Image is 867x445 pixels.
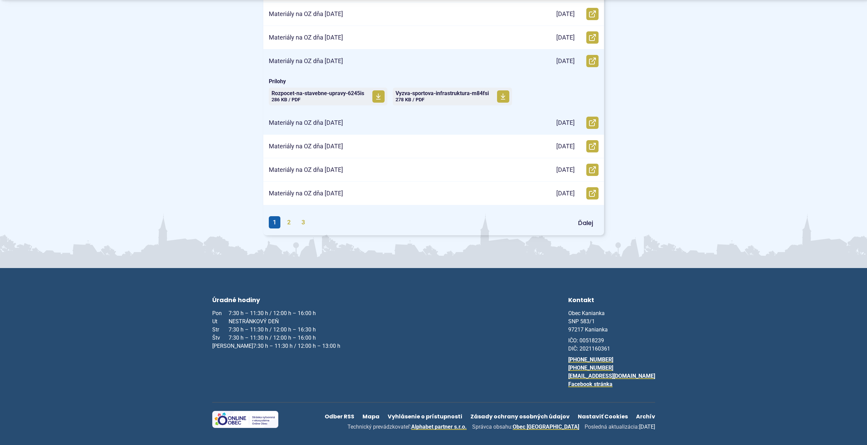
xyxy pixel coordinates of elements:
span: Ut [212,317,229,326]
a: Obec [GEOGRAPHIC_DATA] [513,424,579,430]
p: [DATE] [556,119,575,127]
span: Pon [212,309,229,317]
span: Prílohy [269,78,599,85]
p: Materiály na OZ dňa [DATE] [269,166,343,174]
a: Vyhlásenie o prístupnosti [384,411,466,422]
span: Obec Kanianka SNP 583/1 97217 Kanianka [568,310,608,333]
a: Odber RSS [321,411,358,422]
p: Materiály na OZ dňa [DATE] [269,57,343,65]
p: Materiály na OZ dňa [DATE] [269,190,343,197]
a: Mapa [358,411,384,422]
a: Rozpocet-na-stavebne-upravy-6245is 286 KB / PDF [269,88,387,105]
p: Materiály na OZ dňa [DATE] [269,143,343,150]
p: [DATE] [556,34,575,42]
span: Štv [212,334,229,342]
p: Materiály na OZ dňa [DATE] [269,119,343,127]
h3: Úradné hodiny [212,295,340,307]
a: Ďalej [573,217,599,229]
span: 278 KB / PDF [396,97,424,103]
h3: Kontakt [568,295,655,307]
span: Ďalej [578,219,593,227]
p: [DATE] [556,143,575,150]
a: Nastaviť Cookies [574,411,632,422]
a: Zásady ochrany osobných údajov [466,411,574,422]
span: Str [212,326,229,334]
p: Materiály na OZ dňa [DATE] [269,34,343,42]
a: Vyzva-sportova-infrastruktura-m84fsi 278 KB / PDF [393,88,512,105]
p: [DATE] [556,57,575,65]
a: Archív [632,411,659,422]
img: Projekt Online Obec [212,411,278,428]
a: [EMAIL_ADDRESS][DOMAIN_NAME] [568,373,655,379]
span: [PERSON_NAME] [212,342,253,350]
p: Materiály na OZ dňa [DATE] [269,10,343,18]
a: 2 [283,216,295,228]
a: 3 [297,216,309,228]
a: Alphabet partner s.r.o. [411,424,467,430]
a: [PHONE_NUMBER] [568,356,613,363]
p: 7:30 h – 11:30 h / 12:00 h – 16:00 h NESTRÁNKOVÝ DEŇ 7:30 h – 11:30 h / 12:00 h – 16:30 h 7:30 h ... [212,309,340,350]
p: [DATE] [556,190,575,197]
a: [PHONE_NUMBER] [568,365,613,371]
span: 286 KB / PDF [272,97,300,103]
a: Facebook stránka [568,381,613,387]
span: Vyzva-sportova-infrastruktura-m84fsi [396,91,489,96]
span: 1 [269,216,280,228]
span: [DATE] [639,424,655,430]
p: [DATE] [556,166,575,174]
p: [DATE] [556,10,575,18]
p: IČO: 00518239 DIČ: 2021160361 [568,337,655,353]
p: Technický prevádzkovateľ: Správca obsahu: Posledná aktualizácia: [325,422,655,431]
span: Rozpocet-na-stavebne-upravy-6245is [272,91,364,96]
